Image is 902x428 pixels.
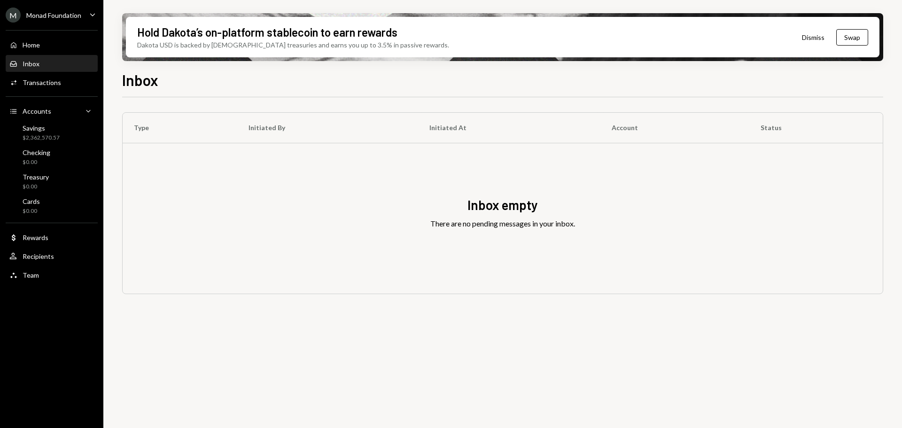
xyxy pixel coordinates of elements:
[137,40,449,50] div: Dakota USD is backed by [DEMOGRAPHIC_DATA] treasuries and earns you up to 3.5% in passive rewards.
[26,11,81,19] div: Monad Foundation
[122,70,158,89] h1: Inbox
[6,8,21,23] div: M
[6,229,98,246] a: Rewards
[6,266,98,283] a: Team
[23,60,39,68] div: Inbox
[836,29,868,46] button: Swap
[23,197,40,205] div: Cards
[23,107,51,115] div: Accounts
[23,233,48,241] div: Rewards
[23,183,49,191] div: $0.00
[790,26,836,48] button: Dismiss
[23,134,60,142] div: $2,362,570.57
[237,113,418,143] th: Initiated By
[123,113,237,143] th: Type
[6,55,98,72] a: Inbox
[418,113,600,143] th: Initiated At
[600,113,749,143] th: Account
[23,124,60,132] div: Savings
[23,207,40,215] div: $0.00
[467,196,538,214] div: Inbox empty
[137,24,397,40] div: Hold Dakota’s on-platform stablecoin to earn rewards
[23,41,40,49] div: Home
[23,148,50,156] div: Checking
[6,102,98,119] a: Accounts
[430,218,575,229] div: There are no pending messages in your inbox.
[23,271,39,279] div: Team
[6,36,98,53] a: Home
[23,252,54,260] div: Recipients
[6,121,98,144] a: Savings$2,362,570.57
[6,146,98,168] a: Checking$0.00
[23,173,49,181] div: Treasury
[6,195,98,217] a: Cards$0.00
[6,248,98,265] a: Recipients
[6,170,98,193] a: Treasury$0.00
[749,113,883,143] th: Status
[6,74,98,91] a: Transactions
[23,158,50,166] div: $0.00
[23,78,61,86] div: Transactions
